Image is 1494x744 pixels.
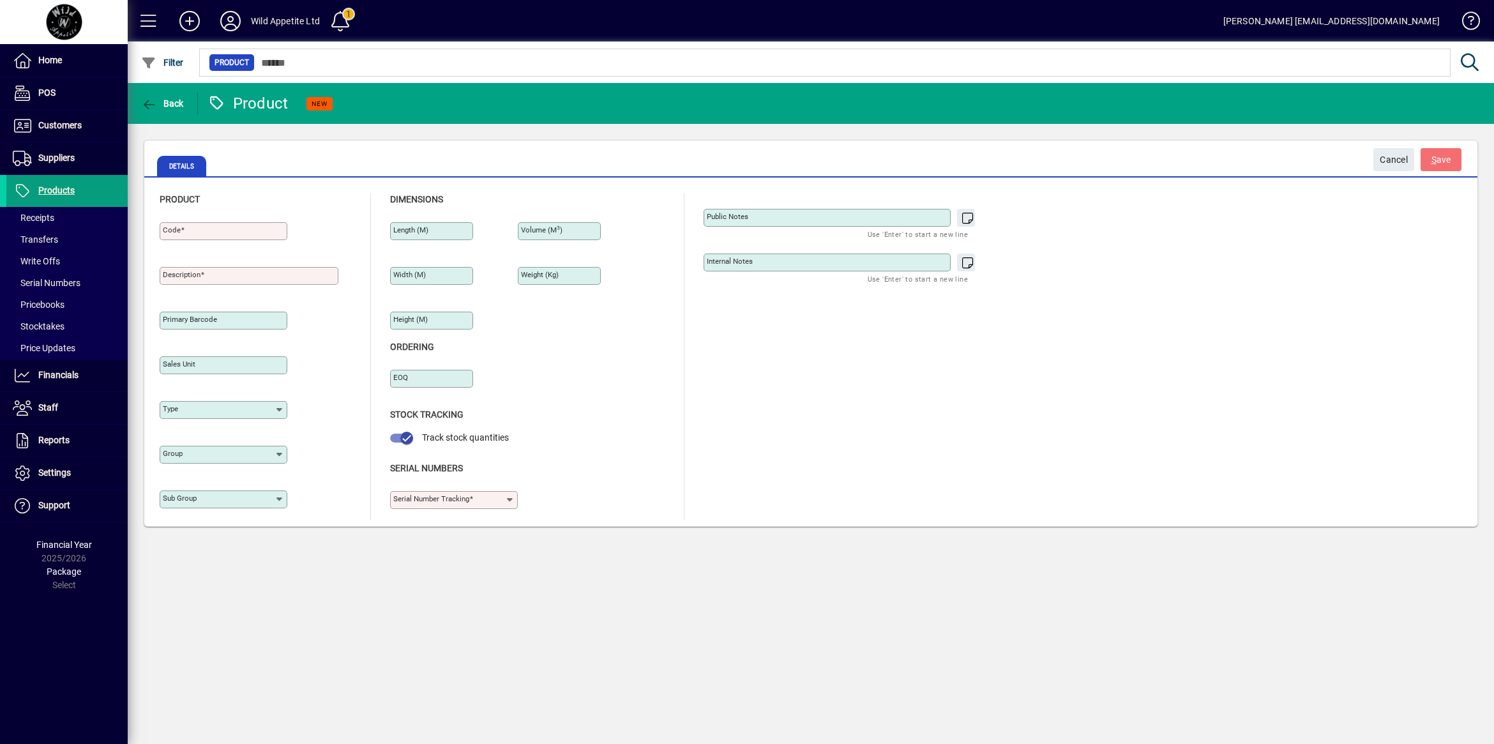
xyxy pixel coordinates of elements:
[163,225,181,234] mat-label: Code
[6,250,128,272] a: Write Offs
[390,409,464,420] span: Stock Tracking
[163,449,183,458] mat-label: Group
[6,142,128,174] a: Suppliers
[169,10,210,33] button: Add
[422,432,509,443] span: Track stock quantities
[38,55,62,65] span: Home
[141,57,184,68] span: Filter
[6,360,128,391] a: Financials
[1431,149,1451,171] span: ave
[38,467,71,478] span: Settings
[390,194,443,204] span: Dimensions
[157,156,206,176] span: Details
[210,10,251,33] button: Profile
[393,494,469,503] mat-label: Serial Number tracking
[1431,155,1437,165] span: S
[1223,11,1440,31] div: [PERSON_NAME] [EMAIL_ADDRESS][DOMAIN_NAME]
[6,490,128,522] a: Support
[390,342,434,352] span: Ordering
[251,11,320,31] div: Wild Appetite Ltd
[38,185,75,195] span: Products
[1421,148,1461,171] button: Save
[393,270,426,279] mat-label: Width (m)
[6,294,128,315] a: Pricebooks
[868,271,968,286] mat-hint: Use 'Enter' to start a new line
[38,435,70,445] span: Reports
[13,278,80,288] span: Serial Numbers
[6,272,128,294] a: Serial Numbers
[13,343,75,353] span: Price Updates
[38,500,70,510] span: Support
[6,425,128,457] a: Reports
[160,194,200,204] span: Product
[393,225,428,234] mat-label: Length (m)
[6,207,128,229] a: Receipts
[138,92,187,115] button: Back
[521,270,559,279] mat-label: Weight (Kg)
[6,110,128,142] a: Customers
[707,212,748,221] mat-label: Public Notes
[521,225,562,234] mat-label: Volume (m )
[38,370,79,380] span: Financials
[6,45,128,77] a: Home
[163,494,197,503] mat-label: Sub group
[13,300,64,310] span: Pricebooks
[47,566,81,577] span: Package
[163,404,178,413] mat-label: Type
[215,56,249,69] span: Product
[13,234,58,245] span: Transfers
[163,315,217,324] mat-label: Primary barcode
[868,227,968,241] mat-hint: Use 'Enter' to start a new line
[38,87,56,98] span: POS
[6,337,128,359] a: Price Updates
[6,457,128,489] a: Settings
[1380,149,1408,171] span: Cancel
[6,229,128,250] a: Transfers
[36,540,92,550] span: Financial Year
[38,153,75,163] span: Suppliers
[6,77,128,109] a: POS
[163,360,195,368] mat-label: Sales unit
[393,373,408,382] mat-label: EOQ
[38,120,82,130] span: Customers
[390,463,463,473] span: Serial Numbers
[141,98,184,109] span: Back
[13,321,64,331] span: Stocktakes
[13,213,54,223] span: Receipts
[138,51,187,74] button: Filter
[38,402,58,413] span: Staff
[557,225,560,231] sup: 3
[312,100,328,108] span: NEW
[707,257,753,266] mat-label: Internal Notes
[6,315,128,337] a: Stocktakes
[163,270,200,279] mat-label: Description
[207,93,289,114] div: Product
[393,315,428,324] mat-label: Height (m)
[128,92,198,115] app-page-header-button: Back
[1373,148,1414,171] button: Cancel
[13,256,60,266] span: Write Offs
[1452,3,1478,44] a: Knowledge Base
[6,392,128,424] a: Staff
